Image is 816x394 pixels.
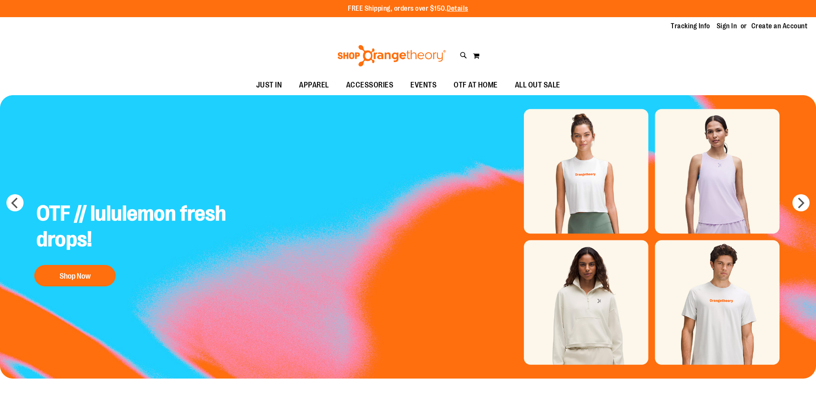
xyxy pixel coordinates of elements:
[336,45,447,66] img: Shop Orangetheory
[30,194,233,261] h2: OTF // lululemon fresh drops!
[454,75,498,95] span: OTF AT HOME
[6,194,24,211] button: prev
[30,194,233,291] a: OTF // lululemon fresh drops! Shop Now
[792,194,810,211] button: next
[751,21,808,31] a: Create an Account
[410,75,436,95] span: EVENTS
[515,75,560,95] span: ALL OUT SALE
[671,21,710,31] a: Tracking Info
[256,75,282,95] span: JUST IN
[717,21,737,31] a: Sign In
[299,75,329,95] span: APPAREL
[346,75,394,95] span: ACCESSORIES
[34,265,116,286] button: Shop Now
[348,4,468,14] p: FREE Shipping, orders over $150.
[447,5,468,12] a: Details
